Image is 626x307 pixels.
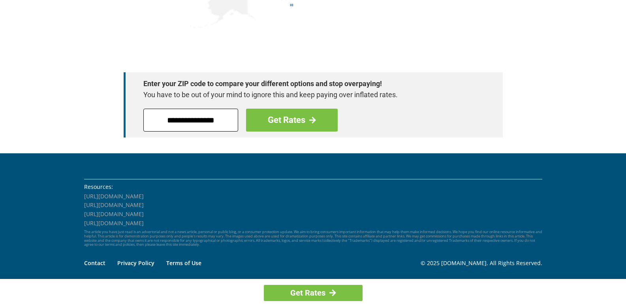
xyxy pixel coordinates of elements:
[84,183,542,191] li: Resources:
[84,201,144,209] a: [URL][DOMAIN_NAME]
[264,285,363,301] a: Get Rates
[143,78,475,89] strong: Enter your ZIP code to compare your different options and stop overpaying!
[117,259,154,267] a: Privacy Policy
[84,259,105,267] a: Contact
[84,219,144,227] a: [URL][DOMAIN_NAME]
[166,259,201,267] a: Terms of Use
[84,230,542,247] p: The article you have just read is an advertorial and not a news article, personal or public blog,...
[143,89,475,100] p: You have to be out of your mind to ignore this and keep paying over inflated rates.
[421,259,542,267] p: © 2025 [DOMAIN_NAME]. All Rights Reserved.
[84,192,144,200] a: [URL][DOMAIN_NAME]
[84,210,144,218] a: [URL][DOMAIN_NAME]
[246,109,338,132] a: Get Rates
